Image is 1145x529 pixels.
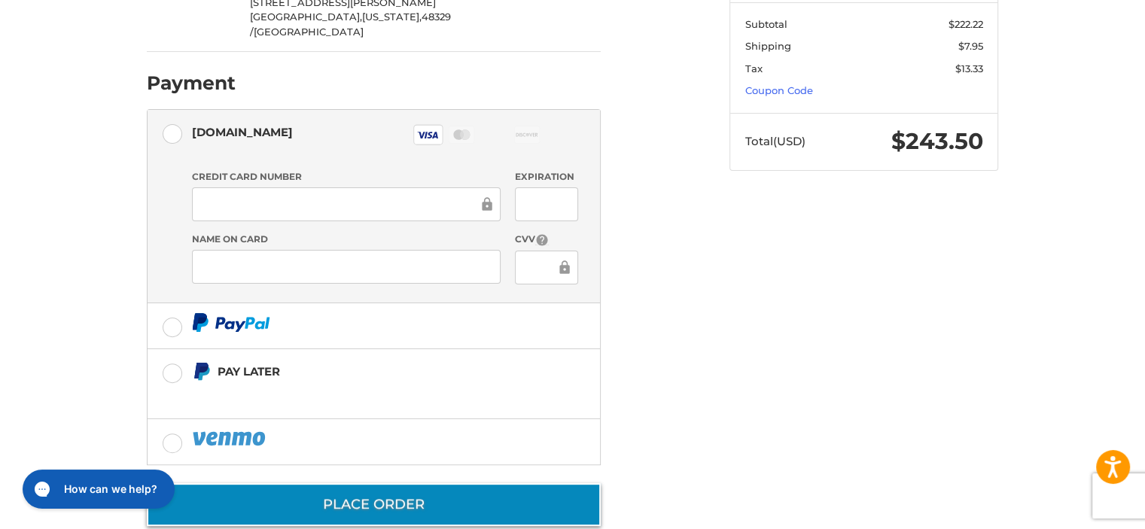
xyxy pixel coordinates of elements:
[147,71,236,95] h2: Payment
[192,170,501,184] label: Credit Card Number
[745,40,791,52] span: Shipping
[949,18,983,30] span: $222.22
[192,429,269,448] img: PayPal icon
[362,11,422,23] span: [US_STATE],
[515,233,577,247] label: CVV
[15,464,178,514] iframe: Gorgias live chat messenger
[192,388,507,400] iframe: PayPal Message 1
[192,313,270,332] img: PayPal icon
[192,362,211,381] img: Pay Later icon
[192,233,501,246] label: Name on Card
[745,62,763,74] span: Tax
[147,483,601,526] button: Place Order
[745,18,787,30] span: Subtotal
[958,40,983,52] span: $7.95
[1021,488,1145,529] iframe: Google Customer Reviews
[745,134,805,148] span: Total (USD)
[250,11,362,23] span: [GEOGRAPHIC_DATA],
[745,84,813,96] a: Coupon Code
[955,62,983,74] span: $13.33
[250,11,451,38] span: 48329 /
[254,26,364,38] span: [GEOGRAPHIC_DATA]
[891,127,983,155] span: $243.50
[515,170,577,184] label: Expiration
[192,120,293,144] div: [DOMAIN_NAME]
[218,359,506,384] div: Pay Later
